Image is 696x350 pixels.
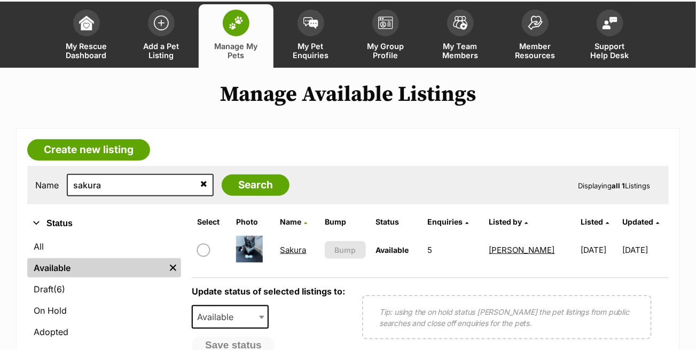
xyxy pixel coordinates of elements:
a: Listed by [489,217,528,226]
label: Update status of selected listings to: [192,286,345,297]
span: Bump [335,244,356,256]
span: Available [193,309,244,324]
a: All [27,237,181,256]
span: Updated [623,217,654,226]
img: manage-my-pets-icon-02211641906a0b7f246fdf0571729dbe1e7629f14944591b6c1af311fb30b64b.svg [229,16,244,30]
span: Support Help Desk [586,42,634,60]
a: Listed [581,217,609,226]
span: Add a Pet Listing [137,42,185,60]
button: Bump [325,241,366,259]
a: My Team Members [423,4,498,68]
span: My Rescue Dashboard [62,42,111,60]
span: Listed by [489,217,522,226]
span: Member Resources [511,42,559,60]
button: Status [27,217,181,230]
span: My Pet Enquiries [287,42,335,60]
img: dashboard-icon-eb2f2d2d3e046f16d808141f083e7271f6b2e854fb5c12c21221c1fb7104beca.svg [79,15,94,30]
span: Available [376,245,409,254]
a: Enquiries [427,217,468,226]
a: Name [280,217,308,226]
a: Create new listing [27,139,150,161]
a: Available [27,258,165,277]
a: Remove filter [165,258,181,277]
a: Updated [623,217,660,226]
a: Adopted [27,322,181,341]
a: Support Help Desk [573,4,647,68]
a: Draft [27,280,181,299]
span: translation missing: en.admin.listings.index.attributes.enquiries [427,217,463,226]
a: Manage My Pets [199,4,273,68]
td: [DATE] [623,232,668,268]
a: Member Resources [498,4,573,68]
th: Bump [320,213,370,230]
a: My Pet Enquiries [273,4,348,68]
a: My Rescue Dashboard [49,4,124,68]
th: Photo [232,213,275,230]
img: add-pet-listing-icon-0afa8454b4691262ce3f59096e99ab1cd57d4a30225e0717b998d2c9b9846f56.svg [154,15,169,30]
td: 5 [423,232,484,268]
span: Displaying Listings [578,181,650,190]
a: [PERSON_NAME] [489,245,555,255]
span: Listed [581,217,604,226]
a: Sakura [280,245,307,255]
a: My Group Profile [348,4,423,68]
img: group-profile-icon-3fa3cf56718a62981997c0bc7e787c4b2cf8bcc04b72c1350f741eb67cf2f40e.svg [378,17,393,29]
a: On Hold [27,301,181,320]
p: Tip: using the on hold status [PERSON_NAME] the pet listings from public searches and close off e... [379,306,635,329]
span: Name [280,217,302,226]
img: help-desk-icon-fdf02630f3aa405de69fd3d07c3f3aa587a6932b1a1747fa1d2bba05be0121f9.svg [603,17,617,29]
img: member-resources-icon-8e73f808a243e03378d46382f2149f9095a855e16c252ad45f914b54edf8863c.svg [528,15,543,30]
th: Status [371,213,422,230]
th: Select [193,213,231,230]
span: My Team Members [436,42,484,60]
span: My Group Profile [362,42,410,60]
label: Name [35,180,59,190]
strong: all 1 [612,181,625,190]
input: Search [222,174,290,196]
img: team-members-icon-5396bd8760b3fe7c0b43da4ab00e1e3bb1a5d9ba89233759b79545d2d3fc5d0d.svg [453,16,468,30]
span: Manage My Pets [212,42,260,60]
a: Add a Pet Listing [124,4,199,68]
span: (6) [53,283,65,296]
td: [DATE] [577,232,622,268]
span: Available [192,305,269,329]
img: pet-enquiries-icon-7e3ad2cf08bfb03b45e93fb7055b45f3efa6380592205ae92323e6603595dc1f.svg [303,17,318,29]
